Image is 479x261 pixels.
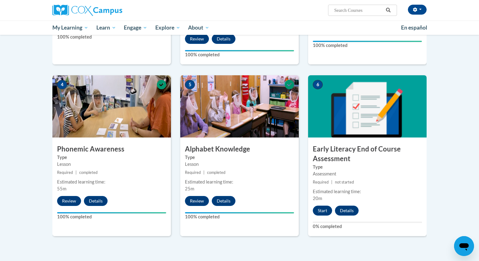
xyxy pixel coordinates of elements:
[52,144,171,154] h3: Phonemic Awareness
[79,170,98,175] span: completed
[308,75,427,137] img: Course Image
[185,51,294,58] label: 100% completed
[57,161,166,168] div: Lesson
[313,80,323,89] span: 6
[331,180,332,184] span: |
[185,80,195,89] span: 5
[185,50,294,51] div: Your progress
[57,213,166,220] label: 100% completed
[52,75,171,137] img: Course Image
[185,170,201,175] span: Required
[52,24,88,31] span: My Learning
[57,80,67,89] span: 4
[384,7,393,14] button: Search
[313,180,329,184] span: Required
[57,179,166,185] div: Estimated learning time:
[335,180,354,184] span: not started
[57,212,166,213] div: Your progress
[57,186,66,191] span: 55m
[120,21,151,35] a: Engage
[313,206,332,216] button: Start
[185,154,294,161] label: Type
[185,196,209,206] button: Review
[185,179,294,185] div: Estimated learning time:
[203,170,205,175] span: |
[185,213,294,220] label: 100% completed
[151,21,184,35] a: Explore
[212,196,235,206] button: Details
[57,170,73,175] span: Required
[180,144,299,154] h3: Alphabet Knowledge
[313,223,422,230] label: 0% completed
[124,24,147,31] span: Engage
[313,196,322,201] span: 20m
[212,34,235,44] button: Details
[180,75,299,137] img: Course Image
[313,164,422,170] label: Type
[185,212,294,213] div: Your progress
[313,42,422,49] label: 100% completed
[397,21,431,34] a: En español
[43,21,436,35] div: Main menu
[308,144,427,164] h3: Early Literacy End of Course Assessment
[401,24,427,31] span: En español
[75,170,77,175] span: |
[184,21,214,35] a: About
[334,7,384,14] input: Search Courses
[84,196,108,206] button: Details
[408,5,427,15] button: Account Settings
[207,170,225,175] span: completed
[335,206,359,216] button: Details
[185,34,209,44] button: Review
[155,24,180,31] span: Explore
[313,170,422,177] div: Assessment
[454,236,474,256] iframe: Button to launch messaging window
[52,5,122,16] img: Cox Campus
[57,34,166,40] label: 100% completed
[313,188,422,195] div: Estimated learning time:
[185,161,294,168] div: Lesson
[185,186,194,191] span: 25m
[313,41,422,42] div: Your progress
[48,21,92,35] a: My Learning
[92,21,120,35] a: Learn
[52,5,171,16] a: Cox Campus
[96,24,116,31] span: Learn
[57,196,81,206] button: Review
[57,154,166,161] label: Type
[188,24,209,31] span: About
